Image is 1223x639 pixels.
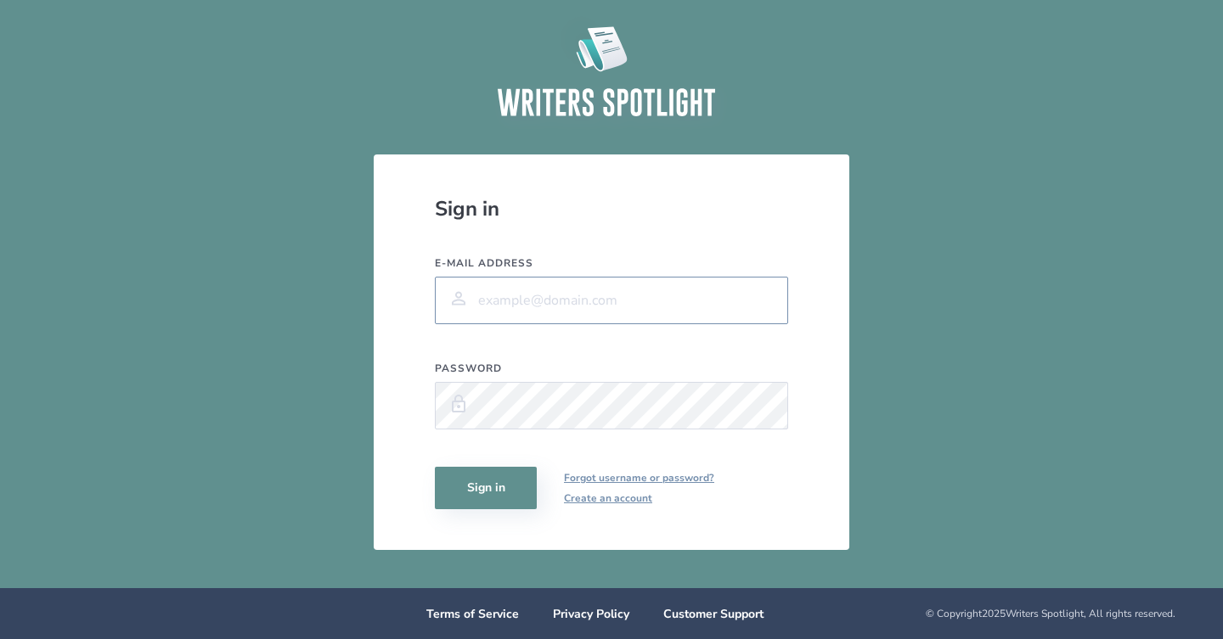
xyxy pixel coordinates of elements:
[564,468,714,488] a: Forgot username or password?
[435,195,788,222] div: Sign in
[435,256,788,270] label: E-mail address
[435,362,788,375] label: Password
[663,606,764,622] a: Customer Support
[435,467,537,509] button: Sign in
[426,606,519,622] a: Terms of Service
[553,606,629,622] a: Privacy Policy
[435,277,788,324] input: example@domain.com
[564,488,714,508] a: Create an account
[788,607,1175,620] div: © Copyright 2025 Writers Spotlight, All rights reserved.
